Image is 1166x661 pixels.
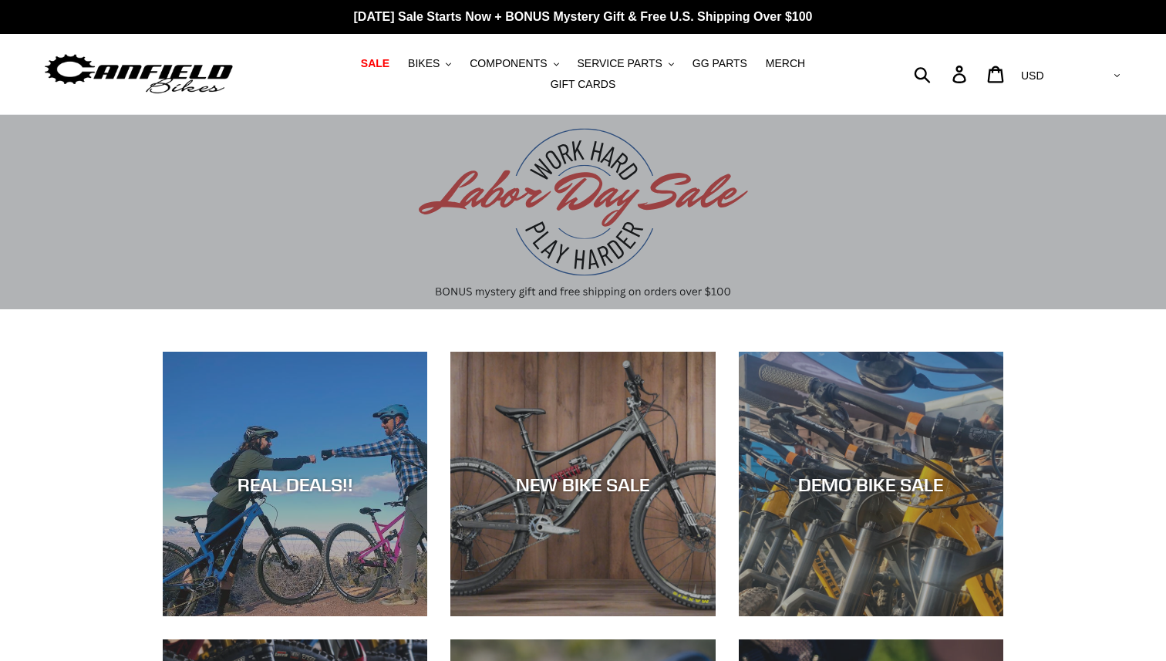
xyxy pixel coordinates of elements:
span: COMPONENTS [470,57,547,70]
div: REAL DEALS!! [163,473,427,495]
a: REAL DEALS!! [163,352,427,616]
span: SERVICE PARTS [577,57,662,70]
div: NEW BIKE SALE [450,473,715,495]
span: GIFT CARDS [551,78,616,91]
button: BIKES [400,53,459,74]
span: BIKES [408,57,440,70]
img: Canfield Bikes [42,50,235,99]
a: SALE [353,53,397,74]
button: SERVICE PARTS [569,53,681,74]
div: DEMO BIKE SALE [739,473,1003,495]
a: DEMO BIKE SALE [739,352,1003,616]
span: GG PARTS [693,57,747,70]
a: NEW BIKE SALE [450,352,715,616]
button: COMPONENTS [462,53,566,74]
span: MERCH [766,57,805,70]
a: GG PARTS [685,53,755,74]
a: GIFT CARDS [543,74,624,95]
span: SALE [361,57,389,70]
input: Search [922,57,962,91]
a: MERCH [758,53,813,74]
